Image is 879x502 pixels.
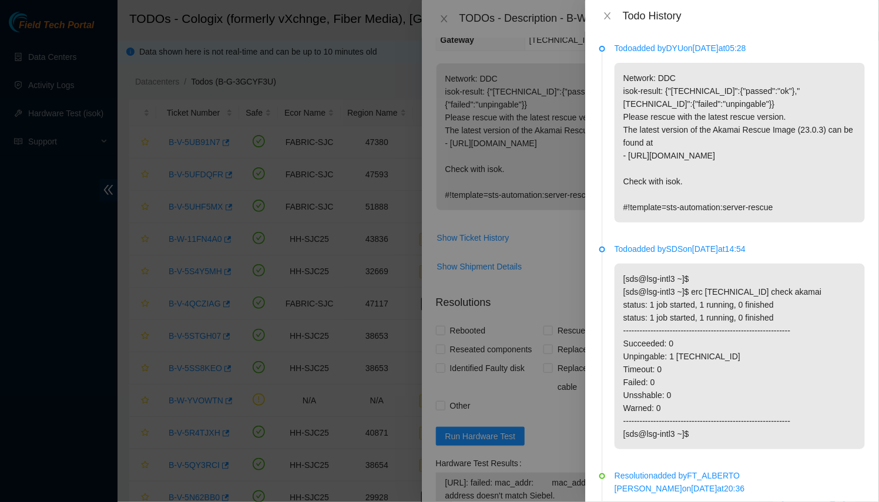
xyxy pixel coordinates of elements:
[615,469,865,495] p: Resolution added by FT_ALBERTO [PERSON_NAME] on [DATE] at 20:36
[603,11,612,21] span: close
[615,63,865,223] p: Network: DDC isok-result: {"[TECHNICAL_ID]":{"passed":"ok"},"[TECHNICAL_ID]":{"failed":"unpingabl...
[623,9,865,22] div: Todo History
[615,42,865,55] p: Todo added by DYU on [DATE] at 05:28
[599,11,616,22] button: Close
[615,242,865,255] p: Todo added by SDS on [DATE] at 14:54
[615,264,865,449] p: [sds@lsg-intl3 ~]$ [sds@lsg-intl3 ~]$ erc [TECHNICAL_ID] check akamai status: 1 job started, 1 ru...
